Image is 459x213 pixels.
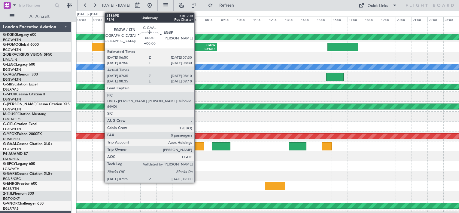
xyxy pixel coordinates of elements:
span: G-LEGC [3,63,16,66]
div: 10:00 [236,17,252,22]
a: EGGW/LTN [3,127,21,131]
a: EGGW/LTN [3,77,21,82]
a: EGGW/LTN [3,48,21,52]
a: G-[PERSON_NAME]Cessna Citation XLS [3,103,70,106]
div: 21:00 [412,17,427,22]
div: 07:00 [188,17,204,22]
div: 20:00 [396,17,412,22]
a: G-GAALCessna Citation XLS+ [3,142,53,146]
a: G-SPCYLegacy 650 [3,162,35,166]
input: Trip Number [18,1,53,10]
div: 04:00 [140,17,156,22]
span: Refresh [214,3,239,8]
a: LGAV/ATH [3,167,19,171]
a: 2-TIJLPhenom 300 [3,192,34,196]
a: EGGW/LTN [3,38,21,42]
span: G-SIRS [3,83,14,86]
div: [PERSON_NAME] [124,43,170,48]
a: G-JAGAPhenom 300 [3,73,38,76]
button: All Aircraft [7,12,65,21]
span: G-KGKG [3,33,17,37]
button: Quick Links [356,1,400,10]
div: 18:00 [364,17,380,22]
div: 00:00 [76,17,92,22]
div: 11:00 [252,17,268,22]
a: EGGW/LTN [3,67,21,72]
a: P4-AUAMD-87 [3,152,28,156]
div: EGGW [170,43,215,48]
span: G-ENRG [3,182,17,186]
span: 2-DBRV [3,53,16,57]
div: 05:00 [156,17,172,22]
button: Refresh [205,1,241,10]
span: G-GARE [3,172,17,176]
div: 16:00 [332,17,348,22]
span: G-GAAL [3,142,17,146]
a: G-LEGCLegacy 600 [3,63,35,66]
a: G-KGKGLegacy 600 [3,33,36,37]
span: All Aircraft [16,14,63,19]
a: 2-DBRVCIRRUS VISION SF50 [3,53,52,57]
a: G-VNORChallenger 650 [3,202,44,205]
div: 06:00 [172,17,188,22]
div: 13:00 [284,17,300,22]
div: 01:00 [92,17,108,22]
span: G-JAGA [3,73,17,76]
span: M-OUSE [3,113,17,116]
span: G-CIEL [3,122,14,126]
div: 17:00 [348,17,363,22]
a: LFMD/CEQ [3,117,20,122]
div: 08:00 [204,17,220,22]
span: [DATE] - [DATE] [102,3,130,8]
span: G-SPUR [3,93,16,96]
div: 02:00 [108,17,124,22]
a: EGGW/LTN [3,147,21,151]
a: G-ENRGPraetor 600 [3,182,37,186]
a: G-FOMOGlobal 6000 [3,43,39,47]
a: G-GARECessna Citation XLS+ [3,172,53,176]
span: G-SPCY [3,162,16,166]
div: 02:55 Z [124,47,170,51]
a: G-YFOXFalcon 2000EX [3,132,42,136]
a: M-OUSECitation Mustang [3,113,47,116]
div: 14:00 [300,17,316,22]
a: EGLF/FAB [3,87,19,92]
a: G-SPURCessna Citation II [3,93,45,96]
a: FALA/HLA [3,157,19,161]
a: UUMO/OSF [3,137,21,141]
div: Quick Links [368,3,388,9]
div: 03:00 [124,17,140,22]
a: EGGW/LTN [3,107,21,112]
div: 08:50 Z [170,47,215,51]
span: G-FOMO [3,43,18,47]
div: 15:00 [316,17,332,22]
a: G-CIELCitation Excel [3,122,37,126]
a: EGNR/CEG [3,177,21,181]
a: G-SIRSCitation Excel [3,83,38,86]
span: 2-TIJL [3,192,13,196]
div: 12:00 [268,17,284,22]
div: 22:00 [427,17,443,22]
div: 09:00 [220,17,236,22]
a: LIML/LIN [3,57,17,62]
span: G-VNOR [3,202,18,205]
a: EGLF/FAB [3,206,19,211]
div: 19:00 [380,17,396,22]
span: P4-AUA [3,152,17,156]
div: [DATE] - [DATE] [77,12,100,17]
a: EGTK/OXF [3,196,20,201]
span: G-YFOX [3,132,17,136]
a: EGGW/LTN [3,97,21,102]
a: EGSS/STN [3,187,19,191]
span: G-[PERSON_NAME] [3,103,36,106]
